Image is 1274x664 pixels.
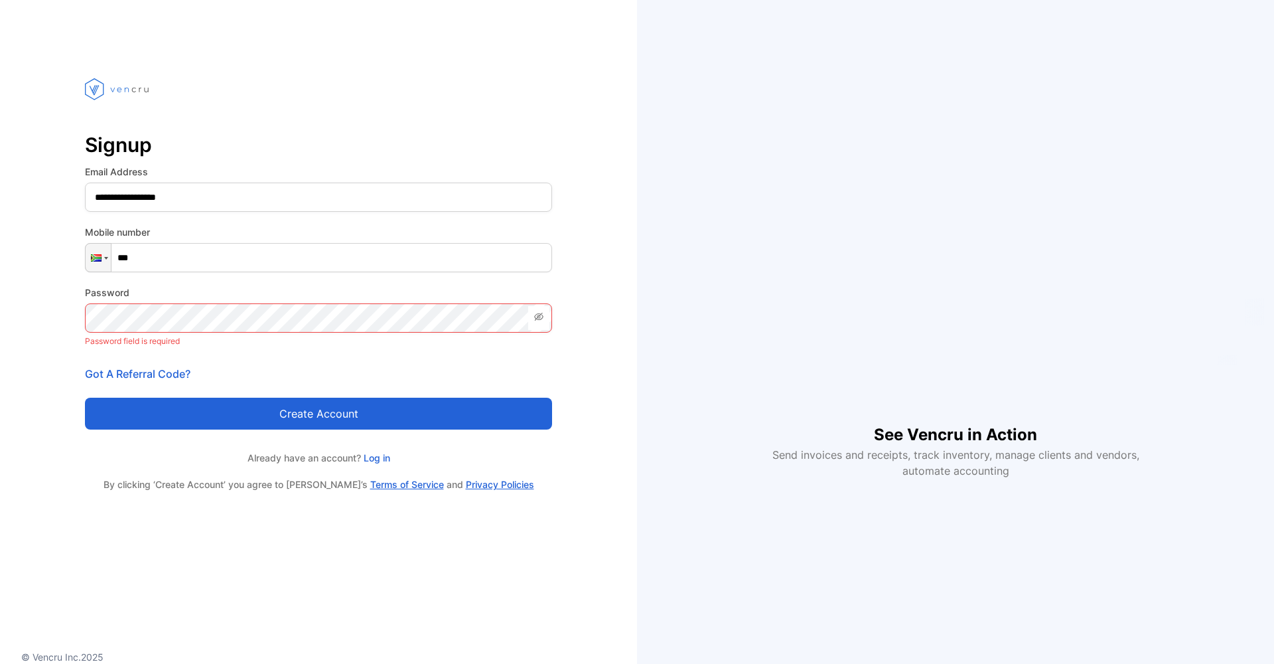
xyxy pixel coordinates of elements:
[85,286,552,299] label: Password
[85,478,552,491] p: By clicking ‘Create Account’ you agree to [PERSON_NAME]’s and
[85,129,552,161] p: Signup
[85,333,552,350] p: Password field is required
[85,165,552,179] label: Email Address
[874,402,1037,447] h1: See Vencru in Action
[85,398,552,430] button: Create account
[370,479,444,490] a: Terms of Service
[86,244,111,272] div: South Africa: + 27
[85,225,552,239] label: Mobile number
[85,451,552,465] p: Already have an account?
[85,53,151,125] img: vencru logo
[764,447,1147,479] p: Send invoices and receipts, track inventory, manage clients and vendors, automate accounting
[361,452,390,463] a: Log in
[466,479,534,490] a: Privacy Policies
[763,185,1148,402] iframe: YouTube video player
[85,366,552,382] p: Got A Referral Code?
